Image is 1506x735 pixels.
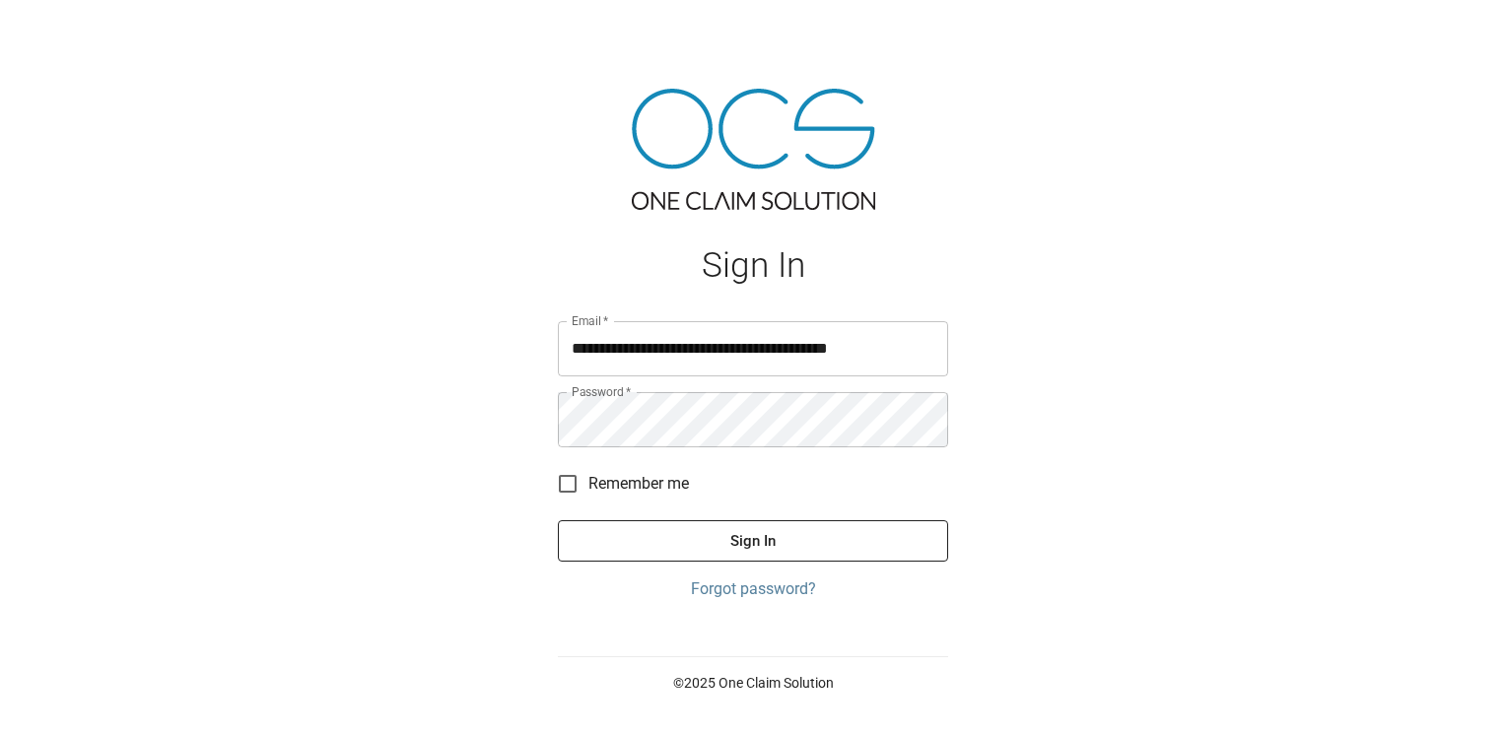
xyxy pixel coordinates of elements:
span: Remember me [588,472,689,496]
a: Forgot password? [558,577,948,601]
label: Email [572,312,609,329]
img: ocs-logo-white-transparent.png [24,12,103,51]
label: Password [572,383,631,400]
h1: Sign In [558,245,948,286]
p: © 2025 One Claim Solution [558,673,948,693]
button: Sign In [558,520,948,562]
img: ocs-logo-tra.png [632,89,875,210]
